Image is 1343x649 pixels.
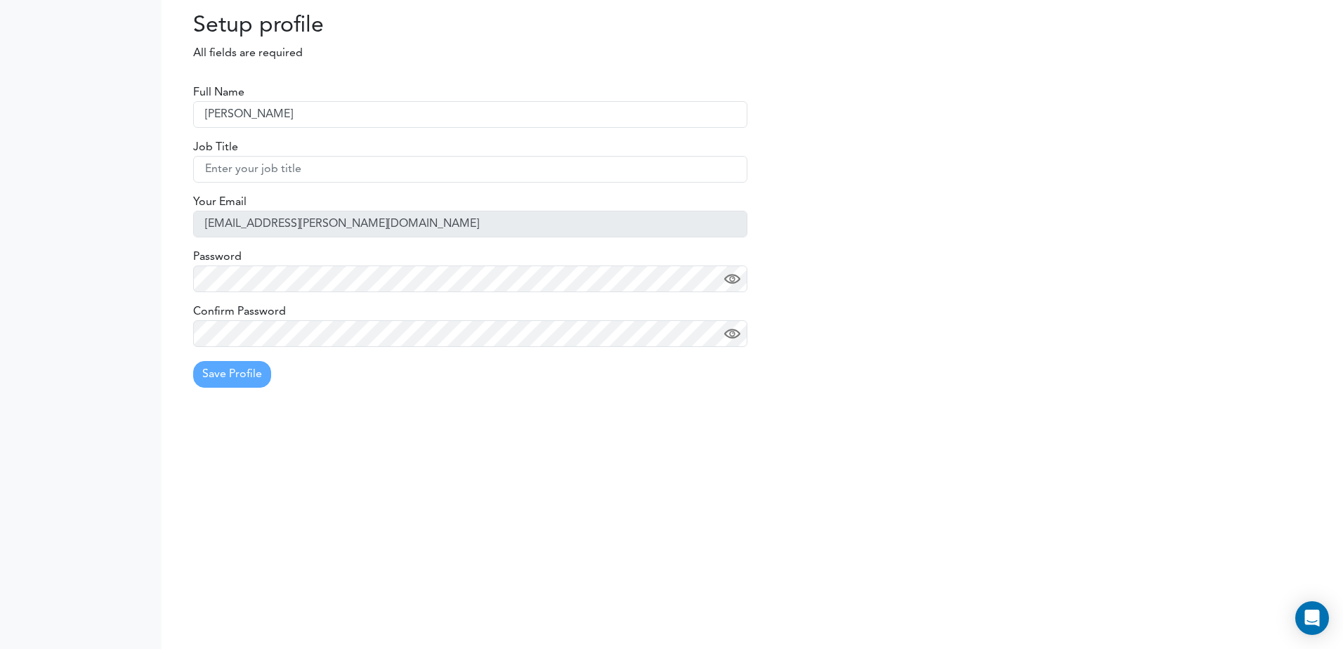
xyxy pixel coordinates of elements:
[172,45,545,62] p: All fields are required
[193,194,247,211] label: Your Email
[193,101,747,128] input: Enter your full name
[193,303,286,320] label: Confirm Password
[193,249,242,265] label: Password
[193,361,271,388] button: Save Profile
[172,13,545,39] h2: Setup profile
[193,211,747,237] input: Enter your email address
[193,156,747,183] input: Enter your job title
[724,326,740,342] img: eye.png
[1295,601,1329,635] div: Open Intercom Messenger
[193,84,244,101] label: Full Name
[193,139,238,156] label: Job Title
[724,271,740,287] img: eye.png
